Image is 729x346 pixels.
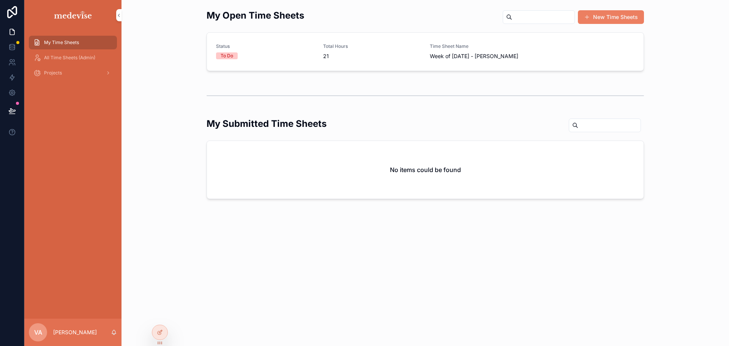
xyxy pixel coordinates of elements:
h2: My Submitted Time Sheets [207,117,327,130]
iframe: Spotlight [1,36,14,50]
span: Status [216,43,314,49]
div: To Do [221,52,233,59]
span: Time Sheet Name [430,43,528,49]
a: All Time Sheets (Admin) [29,51,117,65]
span: 21 [323,52,421,60]
a: Projects [29,66,117,80]
span: VA [34,328,42,337]
span: Total Hours [323,43,421,49]
span: Week of [DATE] - [PERSON_NAME] [430,52,528,60]
span: All Time Sheets (Admin) [44,55,95,61]
h2: My Open Time Sheets [207,9,304,22]
p: [PERSON_NAME] [53,329,97,336]
h2: No items could be found [390,165,461,174]
span: Projects [44,70,62,76]
button: New Time Sheets [578,10,644,24]
img: App logo [53,9,93,21]
span: My Time Sheets [44,39,79,46]
a: My Time Sheets [29,36,117,49]
div: scrollable content [24,30,121,90]
a: StatusTo DoTotal Hours21Time Sheet NameWeek of [DATE] - [PERSON_NAME] [207,33,644,71]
